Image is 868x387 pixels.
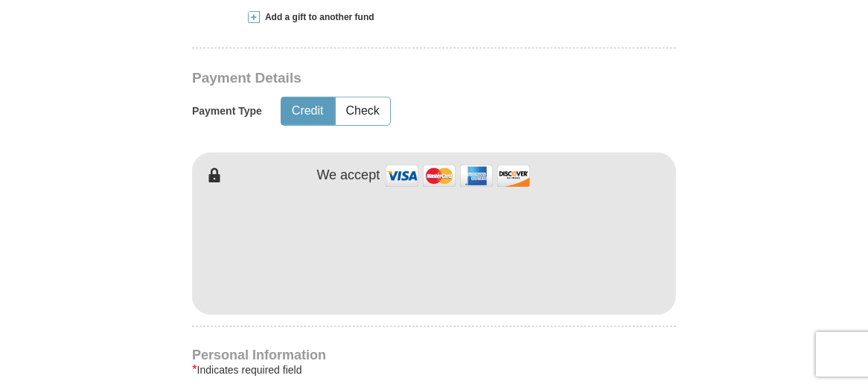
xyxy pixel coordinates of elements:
[260,11,374,24] span: Add a gift to another fund
[281,97,334,125] button: Credit
[192,105,262,118] h5: Payment Type
[336,97,390,125] button: Check
[317,167,380,184] h4: We accept
[192,70,572,87] h3: Payment Details
[383,160,532,192] img: credit cards accepted
[192,361,676,379] div: Indicates required field
[192,349,676,361] h4: Personal Information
